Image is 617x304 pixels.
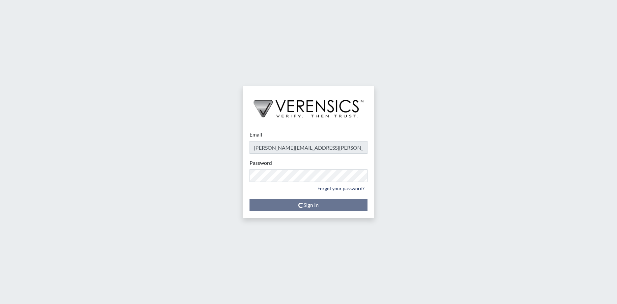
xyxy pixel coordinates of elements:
button: Sign In [250,199,367,211]
label: Password [250,159,272,167]
label: Email [250,131,262,139]
a: Forgot your password? [314,183,367,193]
input: Email [250,141,367,154]
img: logo-wide-black.2aad4157.png [243,86,374,124]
